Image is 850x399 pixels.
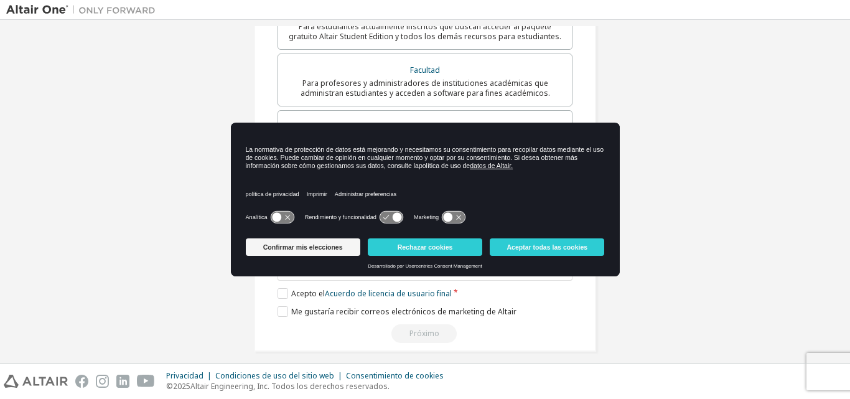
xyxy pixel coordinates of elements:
img: altair_logo.svg [4,375,68,388]
font: Todos los demás [393,121,457,132]
img: youtube.svg [137,375,155,388]
font: Acuerdo de licencia de usuario final [325,288,452,299]
font: Acepto el [291,288,325,299]
font: Altair Engineering, Inc. Todos los derechos reservados. [190,381,390,392]
font: Para profesores y administradores de instituciones académicas que administran estudiantes y acced... [301,78,550,98]
font: 2025 [173,381,190,392]
font: Condiciones de uso del sitio web [215,370,334,381]
font: Para estudiantes actualmente inscritos que buscan acceder al paquete gratuito Altair Student Edit... [289,21,561,42]
font: Facultad [410,65,440,75]
font: © [166,381,173,392]
img: facebook.svg [75,375,88,388]
font: Privacidad [166,370,203,381]
font: Me gustaría recibir correos electrónicos de marketing de Altair [291,306,516,317]
font: Consentimiento de cookies [346,370,444,381]
div: Lea y acepte el EULA para continuar [278,324,572,343]
img: instagram.svg [96,375,109,388]
img: linkedin.svg [116,375,129,388]
img: Altair Uno [6,4,162,16]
